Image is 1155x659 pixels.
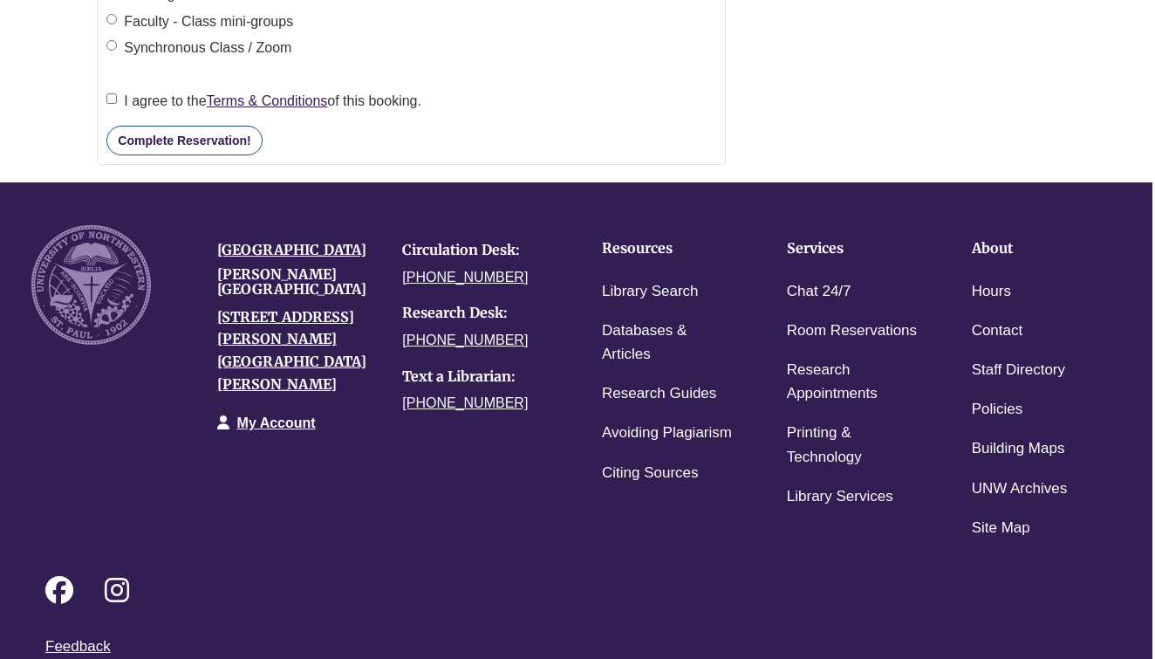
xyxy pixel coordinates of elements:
a: Chat 24/7 [787,279,851,305]
h4: [PERSON_NAME][GEOGRAPHIC_DATA] [217,267,377,298]
a: Policies [972,397,1023,422]
a: Avoiding Plagiarism [602,421,732,446]
i: Follow on Facebook [45,576,73,604]
a: Feedback [45,638,111,655]
a: Citing Sources [602,461,699,486]
label: Synchronous Class / Zoom [106,37,291,59]
h4: About [972,241,1103,257]
h4: Resources [602,241,733,257]
i: Follow on Instagram [105,576,129,604]
a: [GEOGRAPHIC_DATA] [217,241,366,258]
a: Research Guides [602,381,716,407]
h4: Circulation Desk: [402,243,562,258]
label: I agree to the of this booking. [106,90,421,113]
a: [PHONE_NUMBER] [402,333,528,347]
h4: Research Desk: [402,305,562,321]
a: Room Reservations [787,319,917,344]
input: Synchronous Class / Zoom [106,40,117,51]
a: My Account [237,415,316,430]
h4: Services [787,241,918,257]
a: UNW Archives [972,477,1068,502]
input: Faculty - Class mini-groups [106,14,117,24]
h4: Text a Librarian: [402,369,562,385]
a: [PHONE_NUMBER] [402,395,528,410]
a: Databases & Articles [602,319,733,367]
button: Complete Reservation! [106,126,262,155]
a: Site Map [972,516,1030,541]
a: Library Search [602,279,699,305]
input: I agree to theTerms & Conditionsof this booking. [106,93,117,104]
a: Library Services [787,484,893,510]
a: Building Maps [972,436,1065,462]
a: Staff Directory [972,358,1065,383]
label: Faculty - Class mini-groups [106,10,293,33]
a: [PHONE_NUMBER] [402,270,528,285]
img: UNW seal [31,225,151,345]
a: Printing & Technology [787,421,918,470]
a: Research Appointments [787,358,918,407]
a: Hours [972,279,1011,305]
a: Terms & Conditions [207,93,328,108]
a: Contact [972,319,1023,344]
a: [STREET_ADDRESS][PERSON_NAME][GEOGRAPHIC_DATA][PERSON_NAME] [217,308,366,393]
